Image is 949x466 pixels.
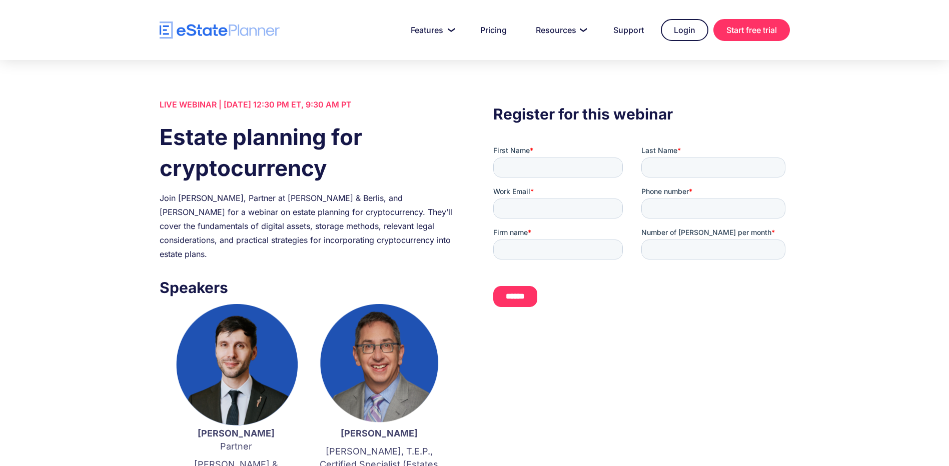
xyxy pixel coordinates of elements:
[399,20,463,40] a: Features
[341,428,418,438] strong: [PERSON_NAME]
[160,191,456,261] div: Join [PERSON_NAME], Partner at [PERSON_NAME] & Berlis, and [PERSON_NAME] for a webinar on estate ...
[493,145,789,315] iframe: Form 0
[160,97,456,111] div: LIVE WEBINAR | [DATE] 12:30 PM ET, 9:30 AM PT
[160,276,456,299] h3: Speakers
[198,428,275,438] strong: [PERSON_NAME]
[661,19,708,41] a: Login
[601,20,656,40] a: Support
[160,21,280,39] a: home
[524,20,596,40] a: Resources
[175,427,298,453] p: Partner
[493,102,789,125] h3: Register for this webinar
[160,121,456,183] h1: Estate planning for cryptocurrency
[468,20,519,40] a: Pricing
[713,19,790,41] a: Start free trial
